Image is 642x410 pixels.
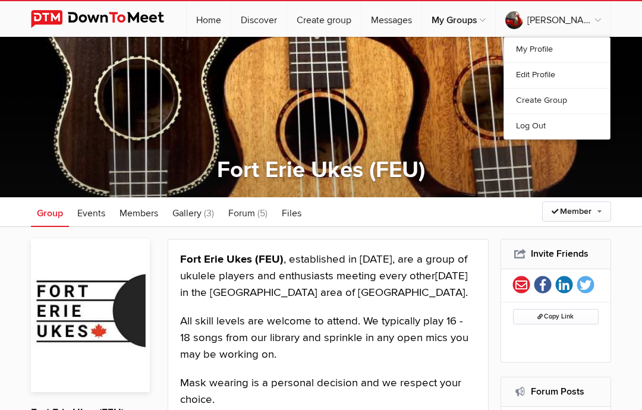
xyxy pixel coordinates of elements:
span: (5) [257,207,267,219]
span: Gallery [172,207,202,219]
strong: Fort Erie Ukes (FEU) [180,253,284,266]
span: All skill levels are welcome to attend. We typically play 16 - 18 songs from our library and spri... [180,314,468,361]
a: Create group [287,1,361,37]
a: Forum Posts [531,386,584,398]
a: Group [31,197,69,227]
a: Files [276,197,307,227]
img: Fort Erie Ukes (FEU) [31,239,150,392]
a: Create Group [504,88,610,113]
a: Forum (5) [222,197,273,227]
span: (3) [204,207,214,219]
a: Events [71,197,111,227]
span: Group [37,207,63,219]
a: Members [114,197,164,227]
span: Forum [228,207,255,219]
a: Gallery (3) [166,197,220,227]
a: Log Out [504,113,610,139]
a: [PERSON_NAME] [496,1,610,37]
a: Member [542,201,611,222]
a: My Groups [422,1,495,37]
a: My Profile [504,37,610,62]
a: Discover [231,1,287,37]
button: Copy Link [513,309,599,324]
span: Copy Link [537,313,574,320]
span: Mask wearing is a personal decision and we respect your choice. [180,376,461,406]
a: Edit Profile [504,62,610,88]
span: Events [77,207,105,219]
a: Messages [361,1,421,37]
span: , established in [DATE], are a group of ukulele players and enthusiasts meeting every other [180,253,467,283]
h2: Invite Friends [513,239,599,268]
a: Home [187,1,231,37]
span: Members [119,207,158,219]
img: DownToMeet [31,10,182,28]
span: Files [282,207,301,219]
